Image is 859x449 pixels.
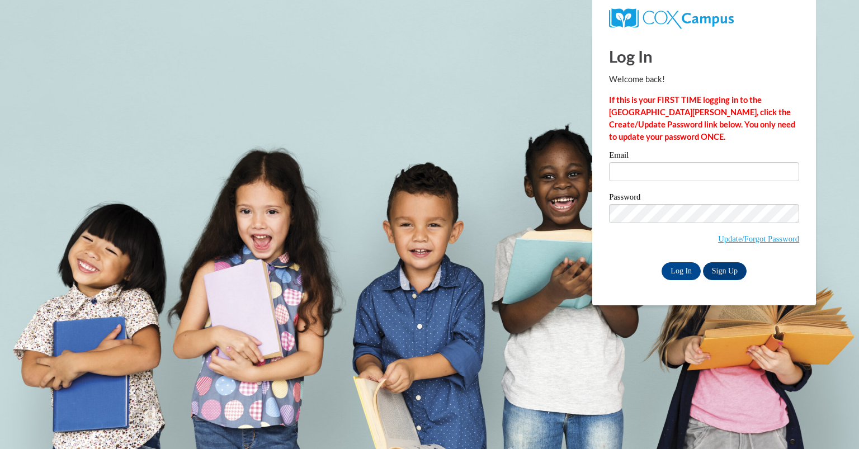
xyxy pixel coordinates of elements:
[662,262,701,280] input: Log In
[609,13,734,22] a: COX Campus
[609,193,799,204] label: Password
[609,45,799,68] h1: Log In
[609,95,795,141] strong: If this is your FIRST TIME logging in to the [GEOGRAPHIC_DATA][PERSON_NAME], click the Create/Upd...
[609,8,734,29] img: COX Campus
[703,262,747,280] a: Sign Up
[718,234,799,243] a: Update/Forgot Password
[609,151,799,162] label: Email
[609,73,799,86] p: Welcome back!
